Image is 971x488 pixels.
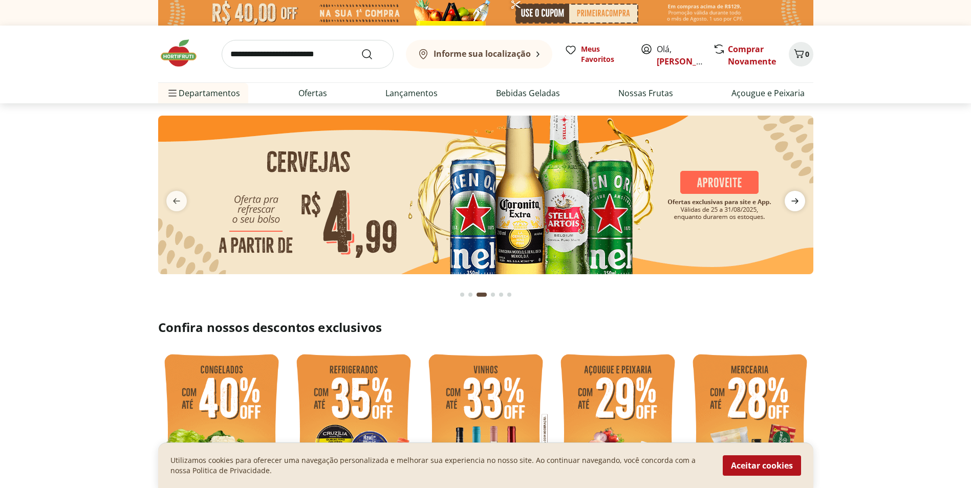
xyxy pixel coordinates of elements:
a: Lançamentos [385,87,438,99]
span: Olá, [657,43,702,68]
button: previous [158,191,195,211]
h2: Confira nossos descontos exclusivos [158,319,813,336]
button: Submit Search [361,48,385,60]
a: Meus Favoritos [565,44,628,64]
a: Nossas Frutas [618,87,673,99]
button: Carrinho [789,42,813,66]
img: cervejas [158,116,813,274]
b: Informe sua localização [434,48,531,59]
a: [PERSON_NAME] [657,56,723,67]
button: Aceitar cookies [723,455,801,476]
p: Utilizamos cookies para oferecer uma navegação personalizada e melhorar sua experiencia no nosso ... [170,455,710,476]
button: Informe sua localização [406,40,552,69]
button: Go to page 5 from fs-carousel [497,282,505,307]
a: Açougue e Peixaria [731,87,805,99]
input: search [222,40,394,69]
button: Go to page 4 from fs-carousel [489,282,497,307]
button: Go to page 1 from fs-carousel [458,282,466,307]
button: Go to page 6 from fs-carousel [505,282,513,307]
button: next [776,191,813,211]
button: Go to page 2 from fs-carousel [466,282,474,307]
a: Ofertas [298,87,327,99]
span: Meus Favoritos [581,44,628,64]
button: Current page from fs-carousel [474,282,489,307]
button: Menu [166,81,179,105]
span: Departamentos [166,81,240,105]
img: Hortifruti [158,38,209,69]
span: 0 [805,49,809,59]
a: Bebidas Geladas [496,87,560,99]
a: Comprar Novamente [728,43,776,67]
